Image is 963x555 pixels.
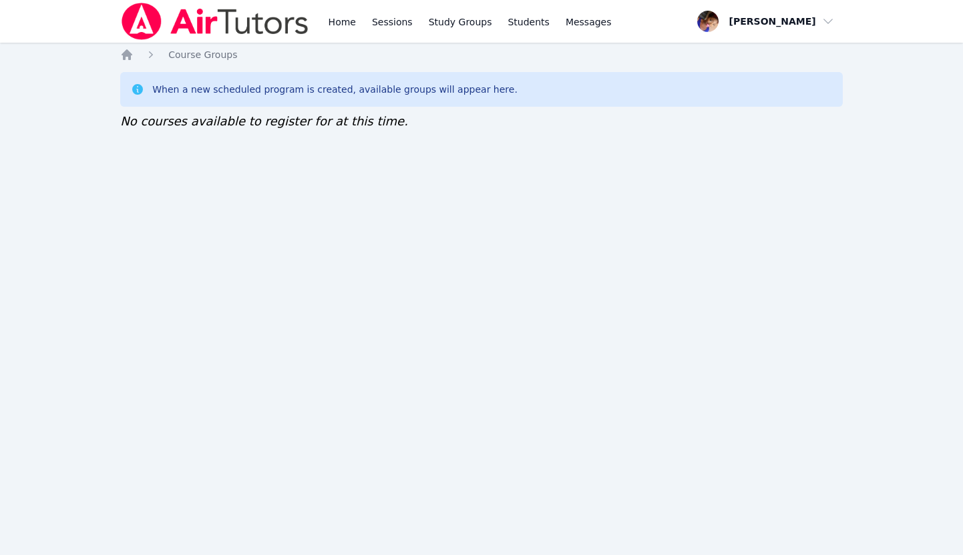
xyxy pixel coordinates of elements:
div: When a new scheduled program is created, available groups will appear here. [152,83,518,96]
a: Course Groups [168,48,237,61]
img: Air Tutors [120,3,309,40]
span: Messages [566,15,612,29]
nav: Breadcrumb [120,48,843,61]
span: No courses available to register for at this time. [120,114,408,128]
span: Course Groups [168,49,237,60]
